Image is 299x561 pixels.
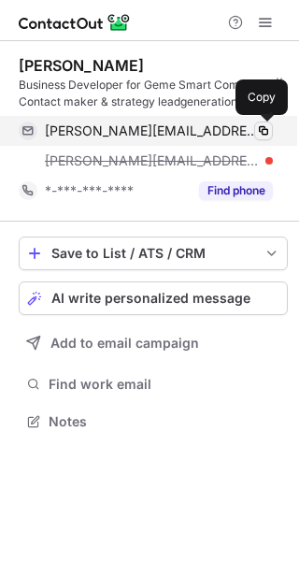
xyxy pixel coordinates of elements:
div: Save to List / ATS / CRM [51,246,255,261]
span: Add to email campaign [50,336,199,351]
span: AI write personalized message [51,291,250,306]
div: Business Developer for Geme Smart Composter || Contact maker & strategy leadgeneration, concept, ... [19,77,288,110]
button: save-profile-one-click [19,237,288,270]
button: AI write personalized message [19,281,288,315]
img: ContactOut v5.3.10 [19,11,131,34]
button: Add to email campaign [19,326,288,360]
button: Reveal Button [199,181,273,200]
span: Find work email [49,376,280,393]
span: [PERSON_NAME][EMAIL_ADDRESS][DOMAIN_NAME] [45,122,259,139]
span: [PERSON_NAME][EMAIL_ADDRESS][DOMAIN_NAME] [45,152,259,169]
button: Notes [19,409,288,435]
span: Notes [49,413,280,430]
div: [PERSON_NAME] [19,56,144,75]
button: Find work email [19,371,288,397]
